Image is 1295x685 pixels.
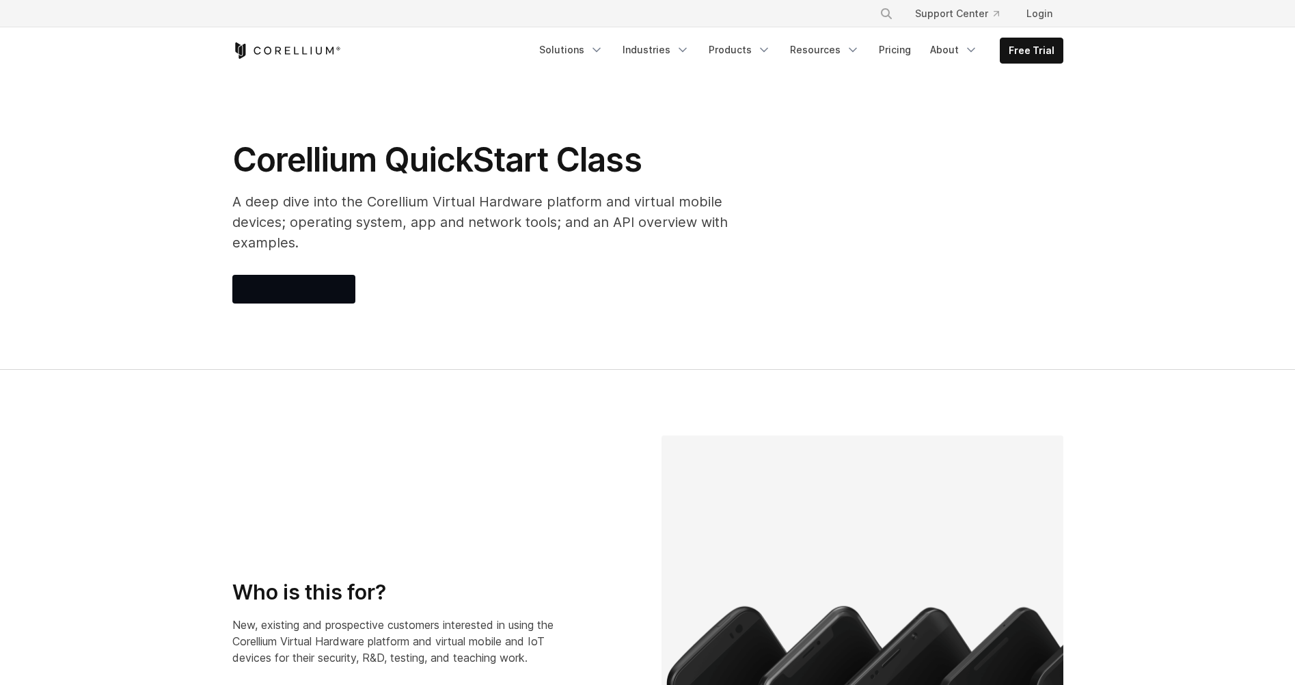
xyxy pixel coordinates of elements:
[871,38,919,62] a: Pricing
[700,38,779,62] a: Products
[232,618,554,664] span: New, existing and prospective customers interested in using the Corellium Virtual Hardware platfo...
[922,38,986,62] a: About
[232,139,779,180] h1: Corellium QuickStart Class
[232,275,355,304] iframe: Embedded CTA
[904,1,1010,26] a: Support Center
[531,38,1063,64] div: Navigation Menu
[1015,1,1063,26] a: Login
[782,38,868,62] a: Resources
[863,1,1063,26] div: Navigation Menu
[531,38,612,62] a: Solutions
[874,1,899,26] button: Search
[232,580,582,606] h3: Who is this for?
[1000,38,1063,63] a: Free Trial
[232,191,779,253] p: A deep dive into the Corellium Virtual Hardware platform and virtual mobile devices; operating sy...
[232,42,341,59] a: Corellium Home
[614,38,698,62] a: Industries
